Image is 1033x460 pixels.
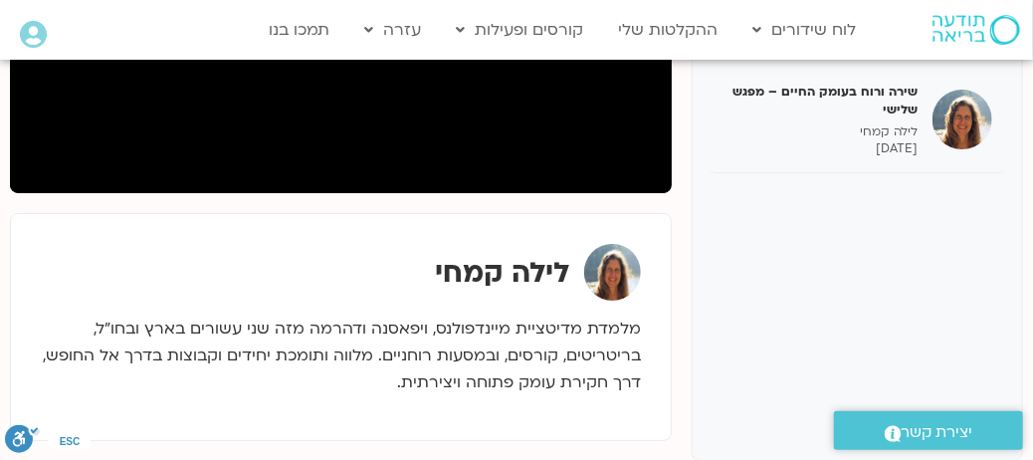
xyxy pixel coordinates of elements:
[355,11,432,49] a: עזרה
[435,254,569,292] strong: לילה קמחי
[584,244,641,301] img: לילה קמחי
[932,15,1020,45] img: תודעה בריאה
[723,83,918,118] h5: שירה ורוח בעומק החיים – מפגש שלישי
[41,316,641,396] p: מלמדת מדיטציית מיינדפולנס, ויפאסנה ודהרמה מזה שני עשורים בארץ ובחו״ל, בריטריטים, קורסים, ובמסעות ...
[447,11,594,49] a: קורסים ופעילות
[932,90,992,149] img: שירה ורוח בעומק החיים – מפגש שלישי
[723,123,918,140] p: לילה קמחי
[743,11,867,49] a: לוח שידורים
[609,11,728,49] a: ההקלטות שלי
[259,11,340,49] a: תמכו בנו
[902,419,973,446] span: יצירת קשר
[834,411,1023,450] a: יצירת קשר
[723,140,918,157] p: [DATE]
